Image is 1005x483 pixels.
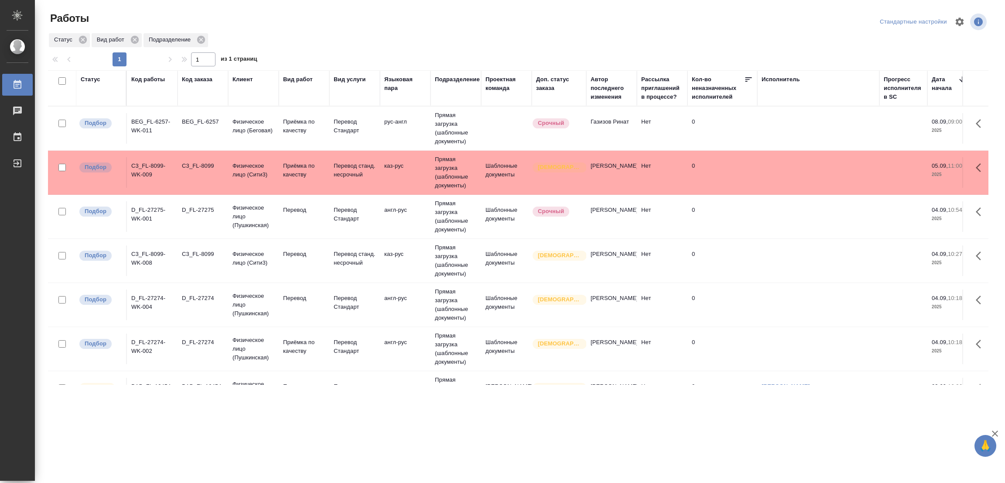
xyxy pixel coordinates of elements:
[431,107,481,150] td: Прямая загрузка (шаблонные документы)
[182,206,224,214] div: D_FL-27275
[932,295,948,301] p: 04.09,
[48,11,89,25] span: Работы
[182,250,224,259] div: C3_FL-8099
[586,378,637,408] td: [PERSON_NAME]
[334,294,376,311] p: Перевод Стандарт
[932,207,948,213] p: 04.09,
[948,207,962,213] p: 10:54
[687,157,757,188] td: 0
[182,162,224,170] div: C3_FL-8099
[637,201,687,232] td: Нет
[283,162,325,179] p: Приёмка по качеству
[380,245,431,276] td: каз-рус
[932,251,948,257] p: 04.09,
[932,170,967,179] p: 2025
[85,295,106,304] p: Подбор
[131,75,165,84] div: Код работы
[538,207,564,216] p: Срочный
[334,382,376,400] p: Перевод станд. несрочный
[481,157,532,188] td: Шаблонные документы
[586,113,637,144] td: Газизов Ринат
[127,113,178,144] td: BEG_FL-6257-WK-011
[334,117,376,135] p: Перевод Стандарт
[79,382,122,394] div: Исполнитель выполняет работу
[85,163,106,172] p: Подбор
[932,126,967,135] p: 2025
[586,290,637,320] td: [PERSON_NAME]
[538,295,581,304] p: [DEMOGRAPHIC_DATA]
[971,334,991,355] button: Здесь прячутся важные кнопки
[283,338,325,355] p: Приёмка по качеству
[481,201,532,232] td: Шаблонные документы
[591,75,632,101] div: Автор последнего изменения
[85,383,110,392] p: В работе
[762,383,810,390] a: [PERSON_NAME]
[687,378,757,408] td: 0
[85,207,106,216] p: Подбор
[431,195,481,238] td: Прямая загрузка (шаблонные документы)
[127,201,178,232] td: D_FL-27275-WK-001
[932,347,967,355] p: 2025
[878,15,949,29] div: split button
[932,118,948,125] p: 08.09,
[334,162,376,179] p: Перевод станд. несрочный
[149,35,194,44] p: Подразделение
[687,290,757,320] td: 0
[97,35,127,44] p: Вид работ
[637,334,687,364] td: Нет
[92,33,142,47] div: Вид работ
[283,250,325,259] p: Перевод
[127,245,178,276] td: C3_FL-8099-WK-008
[637,378,687,408] td: Нет
[127,157,178,188] td: C3_FL-8099-WK-009
[586,334,637,364] td: [PERSON_NAME]
[127,290,178,320] td: D_FL-27274-WK-004
[932,75,958,93] div: Дата начала
[79,250,122,262] div: Можно подбирать исполнителей
[54,35,75,44] p: Статус
[232,162,274,179] p: Физическое лицо (Сити3)
[334,206,376,223] p: Перевод Стандарт
[182,117,224,126] div: BEG_FL-6257
[538,163,581,172] p: [DEMOGRAPHIC_DATA]
[182,338,224,347] div: D_FL-27274
[932,339,948,345] p: 04.09,
[586,157,637,188] td: [PERSON_NAME]
[586,201,637,232] td: [PERSON_NAME]
[641,75,683,101] div: Рассылка приглашений в процессе?
[232,292,274,318] p: Физическое лицо (Пушкинская)
[334,250,376,267] p: Перевод станд. несрочный
[932,259,967,267] p: 2025
[485,75,527,93] div: Проектная команда
[949,11,970,32] span: Настроить таблицу
[884,75,923,101] div: Прогресс исполнителя в SC
[127,334,178,364] td: D_FL-27274-WK-002
[334,75,366,84] div: Вид услуги
[538,251,581,260] p: [DEMOGRAPHIC_DATA]
[49,33,90,47] div: Статус
[85,339,106,348] p: Подбор
[948,118,962,125] p: 09:00
[232,336,274,362] p: Физическое лицо (Пушкинская)
[971,113,991,134] button: Здесь прячутся важные кнопки
[687,113,757,144] td: 0
[431,327,481,371] td: Прямая загрузка (шаблонные документы)
[687,334,757,364] td: 0
[948,383,962,390] p: 16:26
[81,75,100,84] div: Статус
[283,206,325,214] p: Перевод
[971,290,991,310] button: Здесь прячутся важные кнопки
[334,338,376,355] p: Перевод Стандарт
[971,157,991,178] button: Здесь прячутся важные кнопки
[431,283,481,327] td: Прямая загрузка (шаблонные документы)
[283,75,313,84] div: Вид работ
[79,338,122,350] div: Можно подбирать исполнителей
[79,117,122,129] div: Можно подбирать исполнителей
[380,113,431,144] td: рус-англ
[380,201,431,232] td: англ-рус
[79,294,122,306] div: Можно подбирать исполнителей
[948,251,962,257] p: 10:27
[221,54,257,66] span: из 1 страниц
[932,214,967,223] p: 2025
[232,380,274,406] p: Физическое лицо ([PERSON_NAME])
